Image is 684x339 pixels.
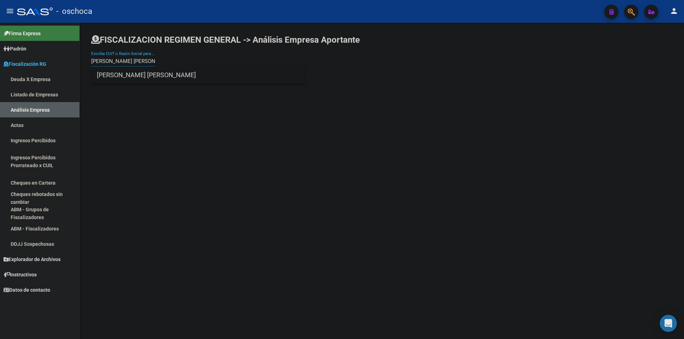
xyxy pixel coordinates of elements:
span: Fiscalización RG [4,60,46,68]
span: Instructivos [4,271,37,279]
div: Open Intercom Messenger [660,315,677,332]
span: Datos de contacto [4,286,50,294]
span: Explorador de Archivos [4,255,61,263]
mat-icon: person [670,7,678,15]
span: Padrón [4,45,26,53]
span: - oschoca [56,4,92,19]
span: Firma Express [4,30,41,37]
h1: FISCALIZACION REGIMEN GENERAL -> Análisis Empresa Aportante [91,34,360,46]
span: [PERSON_NAME] [PERSON_NAME] [97,67,299,84]
mat-icon: menu [6,7,14,15]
